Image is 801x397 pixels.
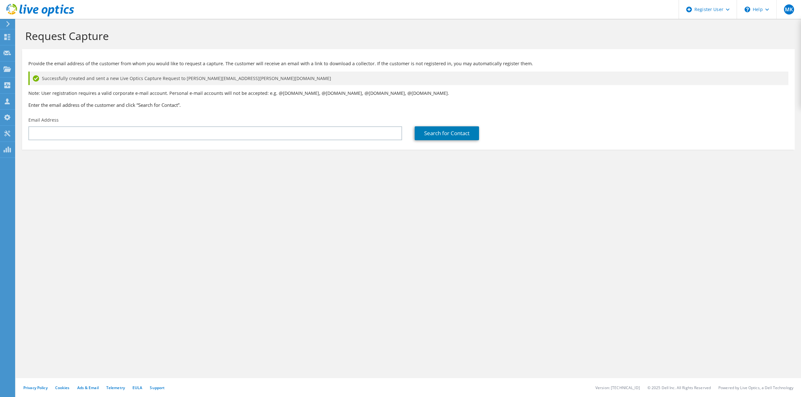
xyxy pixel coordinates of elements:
[28,90,788,97] p: Note: User registration requires a valid corporate e-mail account. Personal e-mail accounts will ...
[718,385,793,390] li: Powered by Live Optics, a Dell Technology
[647,385,711,390] li: © 2025 Dell Inc. All Rights Reserved
[77,385,99,390] a: Ads & Email
[150,385,165,390] a: Support
[415,126,479,140] a: Search for Contact
[25,29,788,43] h1: Request Capture
[745,7,750,12] svg: \n
[42,75,331,82] span: Successfully created and sent a new Live Optics Capture Request to [PERSON_NAME][EMAIL_ADDRESS][P...
[28,60,788,67] p: Provide the email address of the customer from whom you would like to request a capture. The cust...
[132,385,142,390] a: EULA
[55,385,70,390] a: Cookies
[106,385,125,390] a: Telemetry
[28,117,59,123] label: Email Address
[595,385,640,390] li: Version: [TECHNICAL_ID]
[23,385,48,390] a: Privacy Policy
[784,4,794,14] span: MK
[28,101,788,108] h3: Enter the email address of the customer and click “Search for Contact”.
